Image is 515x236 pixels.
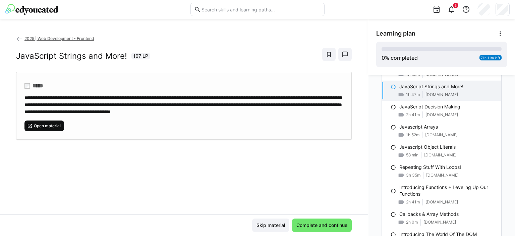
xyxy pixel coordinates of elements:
[292,219,352,232] button: Complete and continue
[376,30,415,37] span: Learning plan
[406,92,420,97] span: 1h 47m
[382,54,385,61] span: 0
[406,132,419,138] span: 1h 52m
[406,220,418,225] span: 2h 0m
[425,132,458,138] span: [DOMAIN_NAME]
[399,184,496,197] p: Introducing Functions + Leveling Up Our Functions
[406,112,420,117] span: 2h 41m
[426,173,459,178] span: [DOMAIN_NAME]
[295,222,348,229] span: Complete and continue
[406,152,418,158] span: 58 min
[16,51,127,61] h2: JavaScript Strings and More!
[425,92,458,97] span: [DOMAIN_NAME]
[406,199,420,205] span: 2h 41m
[399,103,460,110] p: JavaScript Decision Making
[252,219,289,232] button: Skip material
[455,3,457,7] span: 3
[399,124,438,130] p: Javascript Arrays
[24,36,94,41] span: 2025 | Web Development - Frontend
[425,112,458,117] span: [DOMAIN_NAME]
[399,83,463,90] p: JavaScript Strings and More!
[255,222,286,229] span: Skip material
[481,56,500,60] span: 71h 11m left
[399,211,459,218] p: Callbacks & Array Methods
[424,152,457,158] span: [DOMAIN_NAME]
[399,164,461,171] p: Repeating Stuff With Loops!
[33,123,61,129] span: Open material
[399,144,456,150] p: Javascript Object Literals
[16,36,94,41] a: 2025 | Web Development - Frontend
[406,173,420,178] span: 3h 35m
[24,121,64,131] button: Open material
[382,54,418,62] div: % completed
[423,220,456,225] span: [DOMAIN_NAME]
[133,53,148,59] span: 107 LP
[425,199,458,205] span: [DOMAIN_NAME]
[201,6,321,12] input: Search skills and learning paths…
